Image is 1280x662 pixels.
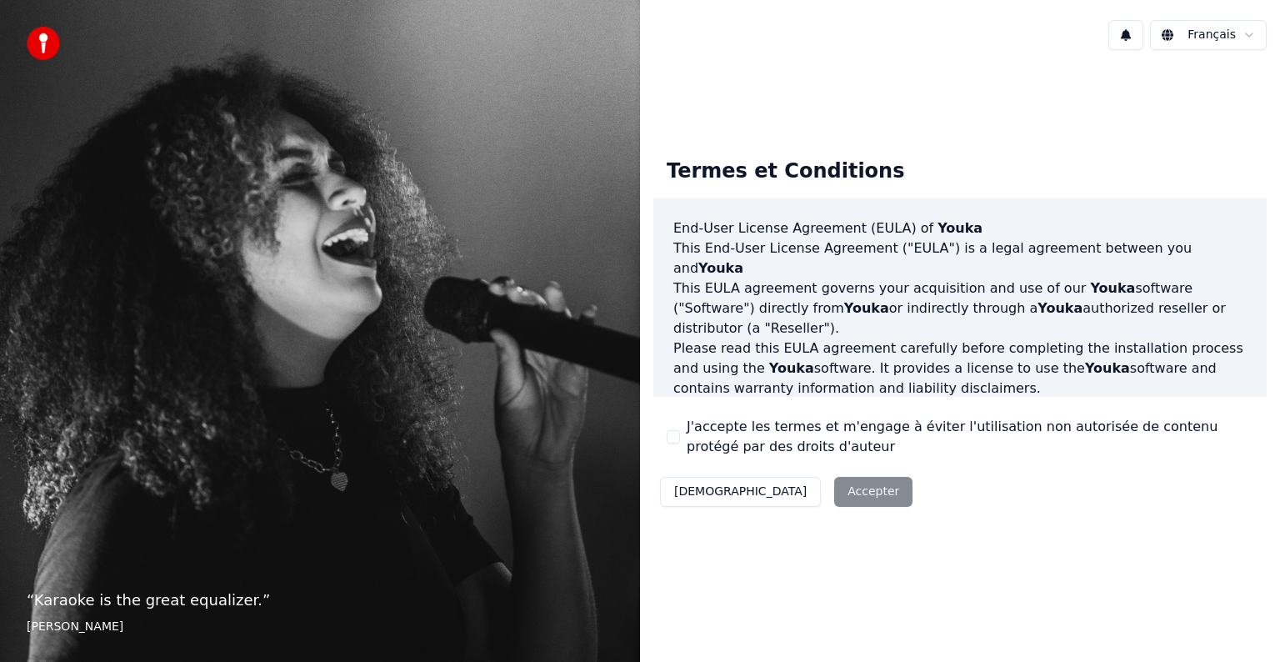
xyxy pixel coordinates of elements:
[698,260,743,276] span: Youka
[27,619,613,635] footer: [PERSON_NAME]
[769,360,814,376] span: Youka
[1090,280,1135,296] span: Youka
[660,477,821,507] button: [DEMOGRAPHIC_DATA]
[937,220,982,236] span: Youka
[1037,300,1082,316] span: Youka
[844,300,889,316] span: Youka
[687,417,1253,457] label: J'accepte les termes et m'engage à éviter l'utilisation non autorisée de contenu protégé par des ...
[673,339,1247,399] p: Please read this EULA agreement carefully before completing the installation process and using th...
[653,145,917,198] div: Termes et Conditions
[673,218,1247,238] h3: End-User License Agreement (EULA) of
[673,238,1247,278] p: This End-User License Agreement ("EULA") is a legal agreement between you and
[1085,360,1130,376] span: Youka
[27,589,613,612] p: “ Karaoke is the great equalizer. ”
[27,27,60,60] img: youka
[673,278,1247,339] p: This EULA agreement governs your acquisition and use of our software ("Software") directly from o...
